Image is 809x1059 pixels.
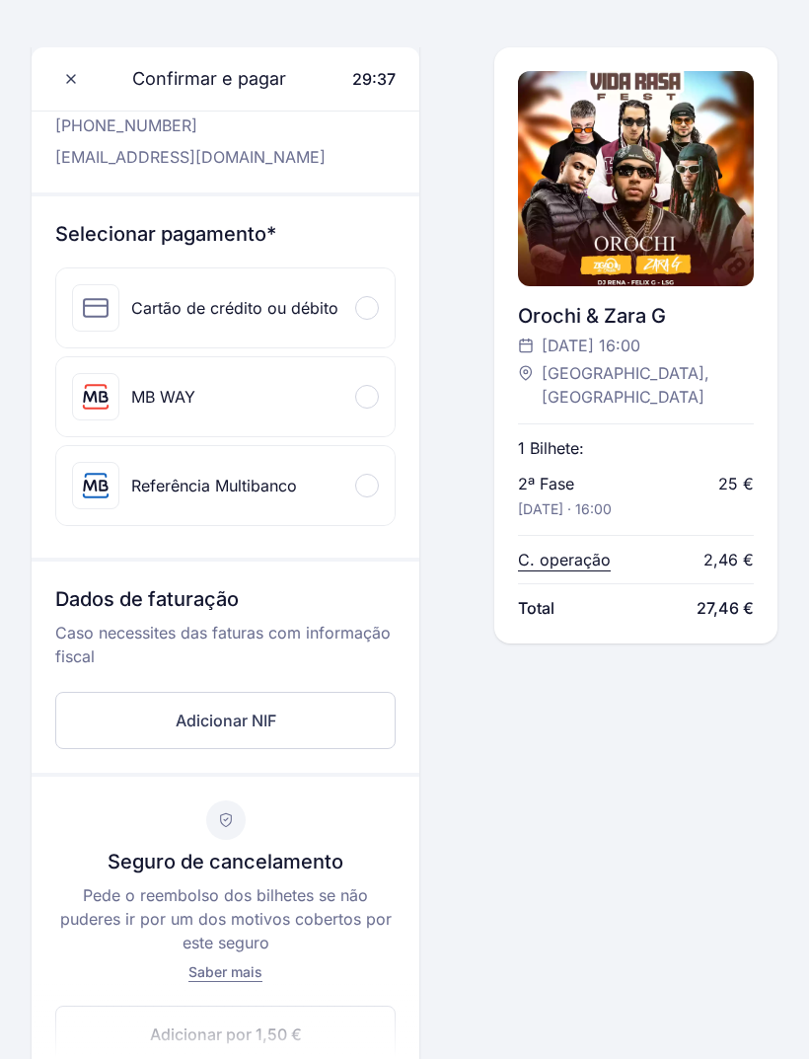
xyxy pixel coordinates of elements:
[55,114,326,138] p: [PHONE_NUMBER]
[718,472,754,495] div: 25 €
[518,436,584,460] p: 1 Bilhete:
[108,849,343,876] p: Seguro de cancelamento
[518,499,612,519] p: [DATE] · 16:00
[703,548,754,571] div: 2,46 €
[150,1023,302,1047] span: Adicionar por 1,50 €
[542,361,734,409] span: [GEOGRAPHIC_DATA], [GEOGRAPHIC_DATA]
[518,472,574,495] p: 2ª Fase
[55,884,396,955] p: Pede o reembolso dos bilhetes se não puderes ir por um dos motivos cobertos por este seguro
[131,297,338,321] div: Cartão de crédito ou débito
[518,548,611,571] p: C. operação
[131,386,195,410] div: MB WAY
[352,69,396,89] span: 29:37
[55,622,396,685] p: Caso necessites das faturas com informação fiscal
[518,302,754,330] div: Orochi & Zara G
[109,65,286,93] span: Confirmar e pagar
[518,596,554,620] span: Total
[697,596,754,620] span: 27,46 €
[188,964,262,981] span: Saber mais
[55,586,396,622] h3: Dados de faturação
[55,146,326,170] p: [EMAIL_ADDRESS][DOMAIN_NAME]
[55,693,396,750] button: Adicionar NIF
[542,334,640,357] span: [DATE] 16:00
[131,475,297,498] div: Referência Multibanco
[55,221,396,249] h3: Selecionar pagamento*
